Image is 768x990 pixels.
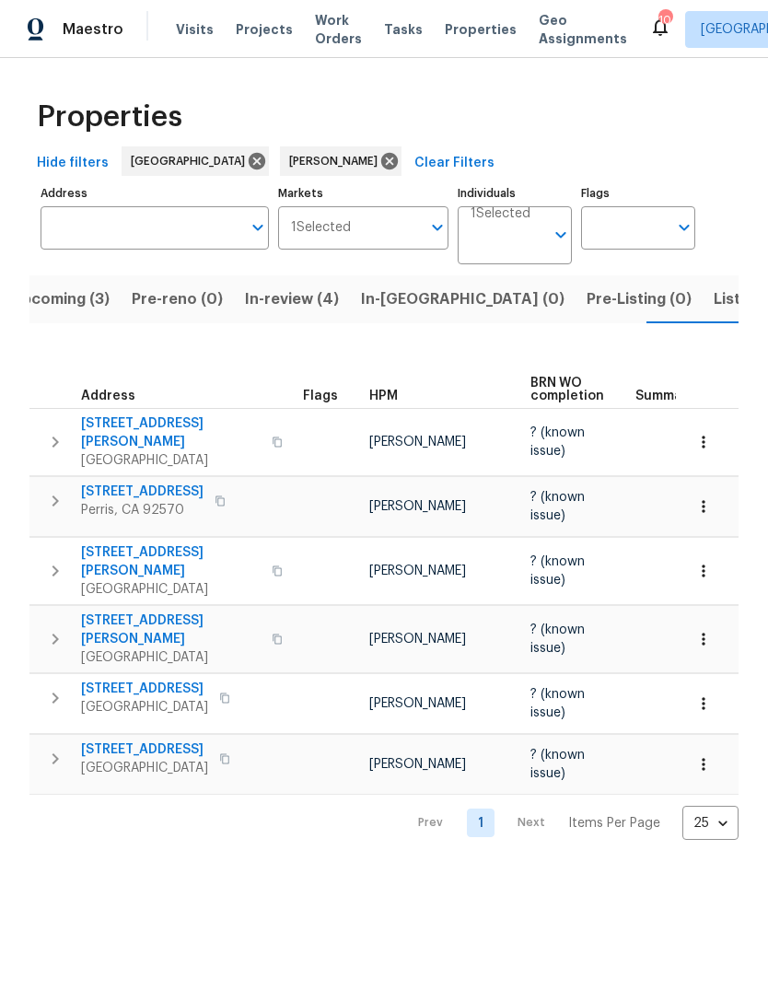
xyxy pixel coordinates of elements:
[530,688,585,719] span: ? (known issue)
[401,806,739,840] nav: Pagination Navigation
[81,414,261,451] span: [STREET_ADDRESS][PERSON_NAME]
[530,491,585,522] span: ? (known issue)
[303,390,338,402] span: Flags
[587,286,692,312] span: Pre-Listing (0)
[81,698,208,716] span: [GEOGRAPHIC_DATA]
[581,188,695,199] label: Flags
[81,648,261,667] span: [GEOGRAPHIC_DATA]
[445,20,517,39] span: Properties
[63,20,123,39] span: Maestro
[315,11,362,48] span: Work Orders
[81,501,204,519] span: Perris, CA 92570
[658,11,671,29] div: 10
[11,286,110,312] span: Upcoming (3)
[425,215,450,240] button: Open
[467,809,495,837] a: Goto page 1
[122,146,269,176] div: [GEOGRAPHIC_DATA]
[369,697,466,710] span: [PERSON_NAME]
[369,500,466,513] span: [PERSON_NAME]
[280,146,401,176] div: [PERSON_NAME]
[81,680,208,698] span: [STREET_ADDRESS]
[29,146,116,181] button: Hide filters
[291,220,351,236] span: 1 Selected
[548,222,574,248] button: Open
[361,286,564,312] span: In-[GEOGRAPHIC_DATA] (0)
[81,451,261,470] span: [GEOGRAPHIC_DATA]
[568,814,660,833] p: Items Per Page
[369,436,466,448] span: [PERSON_NAME]
[530,623,585,655] span: ? (known issue)
[37,108,182,126] span: Properties
[81,740,208,759] span: [STREET_ADDRESS]
[37,152,109,175] span: Hide filters
[369,565,466,577] span: [PERSON_NAME]
[278,188,449,199] label: Markets
[671,215,697,240] button: Open
[539,11,627,48] span: Geo Assignments
[176,20,214,39] span: Visits
[530,555,585,587] span: ? (known issue)
[635,390,695,402] span: Summary
[458,188,572,199] label: Individuals
[41,188,269,199] label: Address
[132,286,223,312] span: Pre-reno (0)
[369,758,466,771] span: [PERSON_NAME]
[289,152,385,170] span: [PERSON_NAME]
[245,286,339,312] span: In-review (4)
[414,152,495,175] span: Clear Filters
[407,146,502,181] button: Clear Filters
[530,377,604,402] span: BRN WO completion
[530,426,585,458] span: ? (known issue)
[369,633,466,646] span: [PERSON_NAME]
[471,206,530,222] span: 1 Selected
[81,759,208,777] span: [GEOGRAPHIC_DATA]
[81,580,261,599] span: [GEOGRAPHIC_DATA]
[81,483,204,501] span: [STREET_ADDRESS]
[384,23,423,36] span: Tasks
[245,215,271,240] button: Open
[81,611,261,648] span: [STREET_ADDRESS][PERSON_NAME]
[81,390,135,402] span: Address
[369,390,398,402] span: HPM
[682,799,739,847] div: 25
[236,20,293,39] span: Projects
[530,749,585,780] span: ? (known issue)
[81,543,261,580] span: [STREET_ADDRESS][PERSON_NAME]
[131,152,252,170] span: [GEOGRAPHIC_DATA]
